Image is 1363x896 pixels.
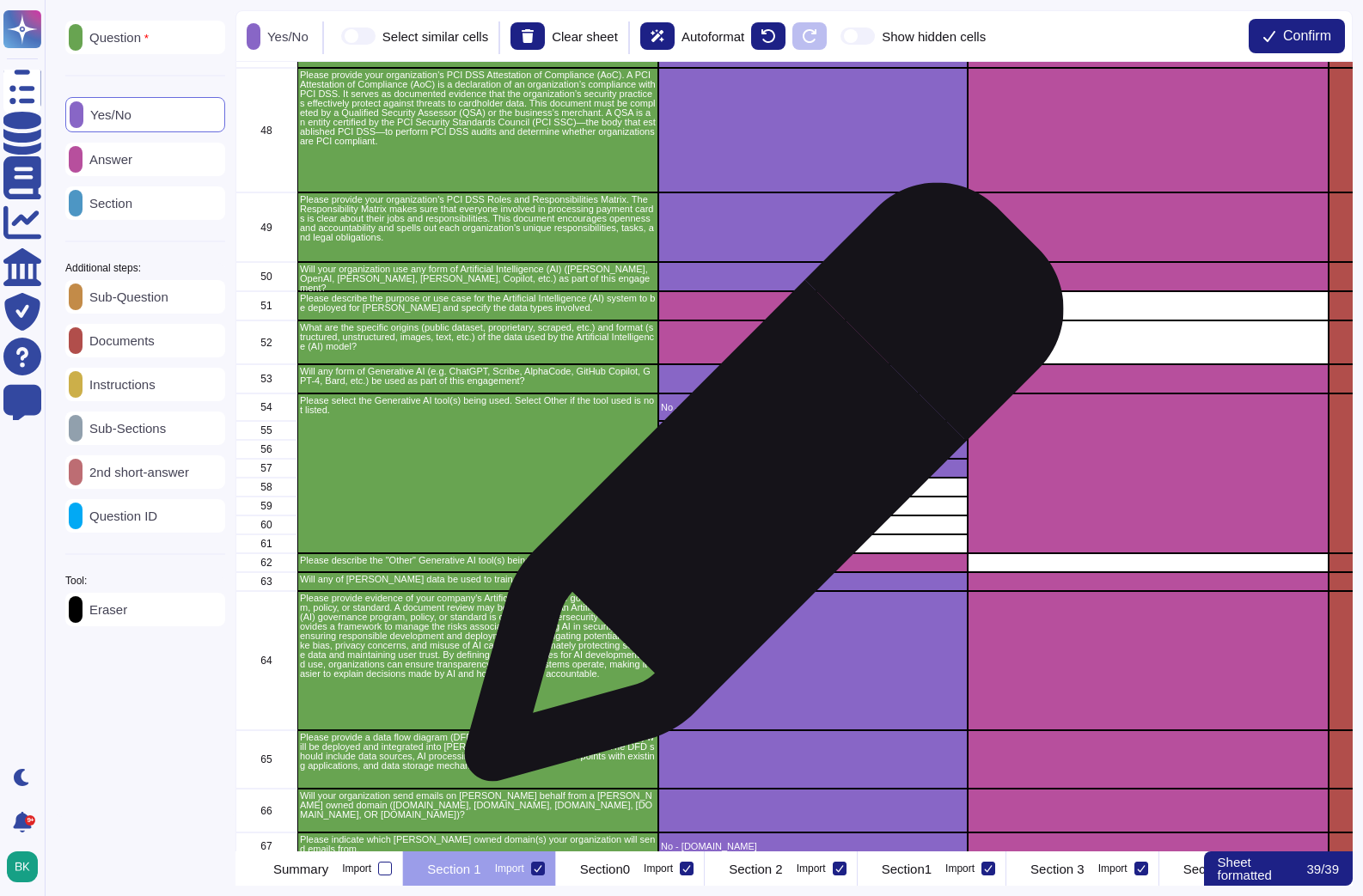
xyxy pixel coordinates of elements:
[300,195,656,242] p: Please provide your organization's PCI DSS Roles and Responsibilities Matrix. The Responsibility ...
[83,509,157,522] p: Question ID
[882,862,932,875] p: Section1
[83,603,127,616] p: Eraser
[681,30,744,43] p: Autoformat
[300,733,656,771] p: Please provide a data flow diagram (DFD) illustrating how Artificial Intelligence (AI) will be de...
[235,459,297,478] div: 57
[235,62,1353,851] div: grid
[235,320,297,364] div: 52
[661,426,965,436] p: No - Google Gemini-1
[427,862,481,875] p: Section 1
[495,863,524,874] div: Import
[235,553,297,572] div: 62
[235,789,297,832] div: 66
[235,393,297,421] div: 54
[797,863,826,874] div: Import
[1183,862,1233,875] p: Section2
[235,440,297,459] div: 56
[300,70,656,146] p: Please provide your organization's PCI DSS Attestation of Compliance (AoC). A PCI Attestation of ...
[661,502,965,511] p: No - XI Grok-2
[300,367,656,386] p: Will any form of Generative AI (e.g. ChatGPT, Scribe, AlphaCode, GitHub Copilot, GPT-4, Bard, etc...
[342,863,371,874] div: Import
[235,497,297,515] div: 59
[83,466,189,478] p: 2nd short-answer
[83,422,166,435] p: Sub-Sections
[65,576,87,586] p: Tool:
[882,30,986,43] div: Show hidden cells
[580,862,630,875] p: Section0
[300,791,656,820] p: Will your organization send emails on [PERSON_NAME] behalf from a [PERSON_NAME] owned domain ([DO...
[1249,19,1345,53] button: Confirm
[300,556,656,565] p: Please describe the "Other" Generative AI tool(s) being used.
[1218,856,1304,881] p: Sheet formatted
[25,815,35,826] div: 9+
[300,594,656,679] p: Please provide evidence of your company's Artificial Intelligence governance program, policy, or ...
[644,863,673,874] div: Import
[83,31,149,45] p: Question
[661,521,965,530] p: No - Jasper
[661,464,965,473] p: No - Microsoft Copilot
[83,290,168,303] p: Sub-Question
[3,848,50,886] button: user
[235,262,297,291] div: 50
[300,835,656,854] p: Please indicate which [PERSON_NAME] owned domain(s) your organization will send emails from.
[661,842,965,851] p: No - [DOMAIN_NAME]
[235,730,297,789] div: 65
[1098,863,1128,874] div: Import
[1030,862,1085,875] p: Section 3
[661,483,965,492] p: No - OpenAI GPT-40
[661,539,965,549] p: No - Other
[235,534,297,553] div: 61
[1306,862,1339,875] p: 39 / 39
[552,30,618,43] p: Clear sheet
[235,591,297,730] div: 64
[83,334,155,347] p: Documents
[945,863,975,874] div: Import
[235,68,297,192] div: 48
[235,291,297,320] div: 51
[300,575,656,584] p: Will any of [PERSON_NAME] data be used to train a generative AI model?
[1283,29,1331,43] span: Confirm
[300,323,656,351] p: What are the specific origins (public dataset, proprietary, scraped, etc.) and format (structured...
[300,294,656,313] p: Please describe the purpose or use case for the Artificial Intelligence (AI) system to be deploye...
[83,197,132,210] p: Section
[83,108,131,121] p: Yes/No
[273,862,328,875] p: Summary
[260,30,309,43] p: Yes/No
[300,396,656,415] p: Please select the Generative AI tool(s) being used. Select Other if the tool used is not listed.
[661,445,965,454] p: No - Anthrop/c [PERSON_NAME] 3.5
[65,263,141,273] p: Additional steps:
[382,30,488,43] div: Select similar cells
[729,862,783,875] p: Section 2
[7,851,38,882] img: user
[83,153,132,166] p: Answer
[235,192,297,262] div: 49
[235,364,297,393] div: 53
[300,265,656,293] p: Will your organization use any form of Artificial Intelligence (AI) ([PERSON_NAME], OpenAI, [PERS...
[235,832,297,860] div: 67
[235,478,297,497] div: 58
[661,403,965,412] p: No - ChatGPT
[235,421,297,440] div: 55
[235,515,297,534] div: 60
[235,572,297,591] div: 63
[83,378,156,391] p: Instructions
